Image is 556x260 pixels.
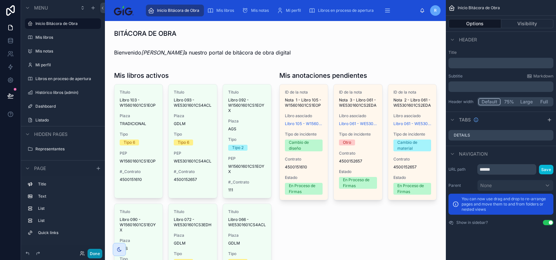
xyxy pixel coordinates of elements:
label: List [38,206,98,211]
img: App logo [110,5,137,16]
label: Listado [35,118,100,123]
button: Done [88,249,102,258]
span: Mi perfil [286,8,301,13]
label: Details [454,133,470,138]
button: Large [517,98,536,105]
div: scrollable content [21,176,105,245]
button: Visibility [501,19,554,28]
label: Mis libros [35,35,100,40]
button: 75% [501,98,517,105]
label: Libros en proceso de apertura [35,76,100,81]
a: Markdown [527,74,553,79]
div: scrollable content [448,81,553,92]
span: Mis libros [216,8,234,13]
label: Histórico libros (admin) [35,90,100,95]
a: Mi perfil [275,5,306,16]
label: Title [448,50,553,55]
label: Parent [448,183,475,188]
button: None [477,180,553,191]
span: Tabs [459,117,471,123]
button: Full [536,98,552,105]
button: Save [539,165,553,174]
label: Show in sidebar? [456,220,488,225]
a: Inicio Bitácora de Obra [146,5,204,16]
label: Title [38,182,98,187]
label: Representantes [35,146,100,152]
span: Header [459,36,477,43]
label: List [38,218,98,223]
span: Hidden pages [34,131,68,138]
span: Libros en proceso de apertura [318,8,374,13]
a: Libros en proceso de apertura [307,5,378,16]
span: Markdown [533,74,553,79]
div: scrollable content [143,3,420,18]
label: Quick links [38,230,98,235]
button: Default [478,98,501,105]
label: Inicio Bitácora de Obra [35,21,97,26]
span: Navigation [459,151,488,157]
a: Mis libros [205,5,239,16]
label: Subtitle [448,74,463,79]
span: None [480,182,492,189]
a: Mis notas [240,5,273,16]
label: Mis notas [35,49,100,54]
span: Page [34,165,46,172]
label: Header width [448,99,475,104]
label: Mi perfil [35,62,100,68]
label: Dashboard [35,104,100,109]
label: URL path [448,167,475,172]
p: You can now use drag and drop to re-arrange pages and move them to and from folders or nested views [462,196,549,212]
button: Options [448,19,501,28]
span: Inicio Bitácora de Obra [458,5,500,11]
span: Inicio Bitácora de Obra [157,8,199,13]
span: Mis notas [251,8,269,13]
label: Text [38,194,98,199]
span: R [434,8,437,13]
div: scrollable content [448,58,553,68]
span: Menu [34,5,48,11]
